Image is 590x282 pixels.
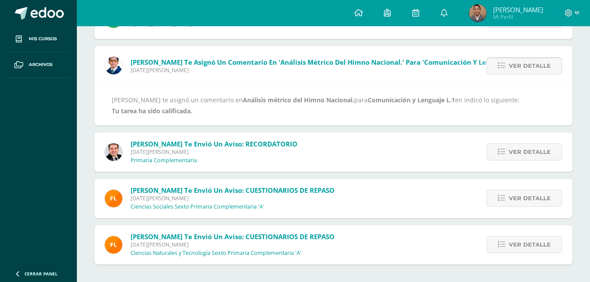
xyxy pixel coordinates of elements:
span: Ver detalle [509,58,551,74]
img: 6c33f80cdfb6c142afc4da0445d42f97.png [469,4,486,22]
span: [PERSON_NAME] te asignó un comentario en 'Análisis métrico del Himno Nacional.' para 'Comunicació... [131,58,521,66]
span: Mis cursos [29,35,57,42]
img: 57933e79c0f622885edf5cfea874362b.png [105,143,122,161]
span: [DATE][PERSON_NAME] [131,148,297,156]
span: Mi Perfil [493,13,543,21]
span: [PERSON_NAME] te envió un aviso: RECORDATORIO [131,139,297,148]
img: 059ccfba660c78d33e1d6e9d5a6a4bb6.png [105,57,122,74]
b: Análisis métrico del Himno Nacional. [243,96,354,104]
span: Ver detalle [509,190,551,206]
span: [PERSON_NAME] te envió un aviso: CUESTIONARIOS DE REPASO [131,186,335,195]
a: Mis cursos [7,26,70,52]
span: Archivos [29,61,52,68]
a: Archivos [7,52,70,78]
img: 00e92e5268842a5da8ad8efe5964f981.png [105,236,122,254]
span: [DATE][PERSON_NAME] [131,241,335,248]
img: 00e92e5268842a5da8ad8efe5964f981.png [105,190,122,207]
p: Primaria Complementaria [131,157,197,164]
span: [PERSON_NAME] te envió un aviso: CUESTIONARIOS DE REPASO [131,232,335,241]
span: Cerrar panel [24,271,58,277]
b: Tu tarea ha sido calificada. [112,107,192,115]
span: Ver detalle [509,237,551,253]
p: Ciencias Naturales y Tecnología Sexto Primaria Complementaria 'A' [131,250,301,257]
div: [PERSON_NAME] te asignó un comentario en para en indicó lo siguiente: [112,94,555,116]
span: Ver detalle [509,144,551,160]
span: [DATE][PERSON_NAME] [131,66,521,74]
span: [DATE][PERSON_NAME] [131,195,335,202]
b: Comunicación y Lenguaje L.1 [368,96,455,104]
p: Ciencias Sociales Sexto Primaria Complementaria 'A' [131,203,264,210]
span: [PERSON_NAME] [493,5,543,14]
